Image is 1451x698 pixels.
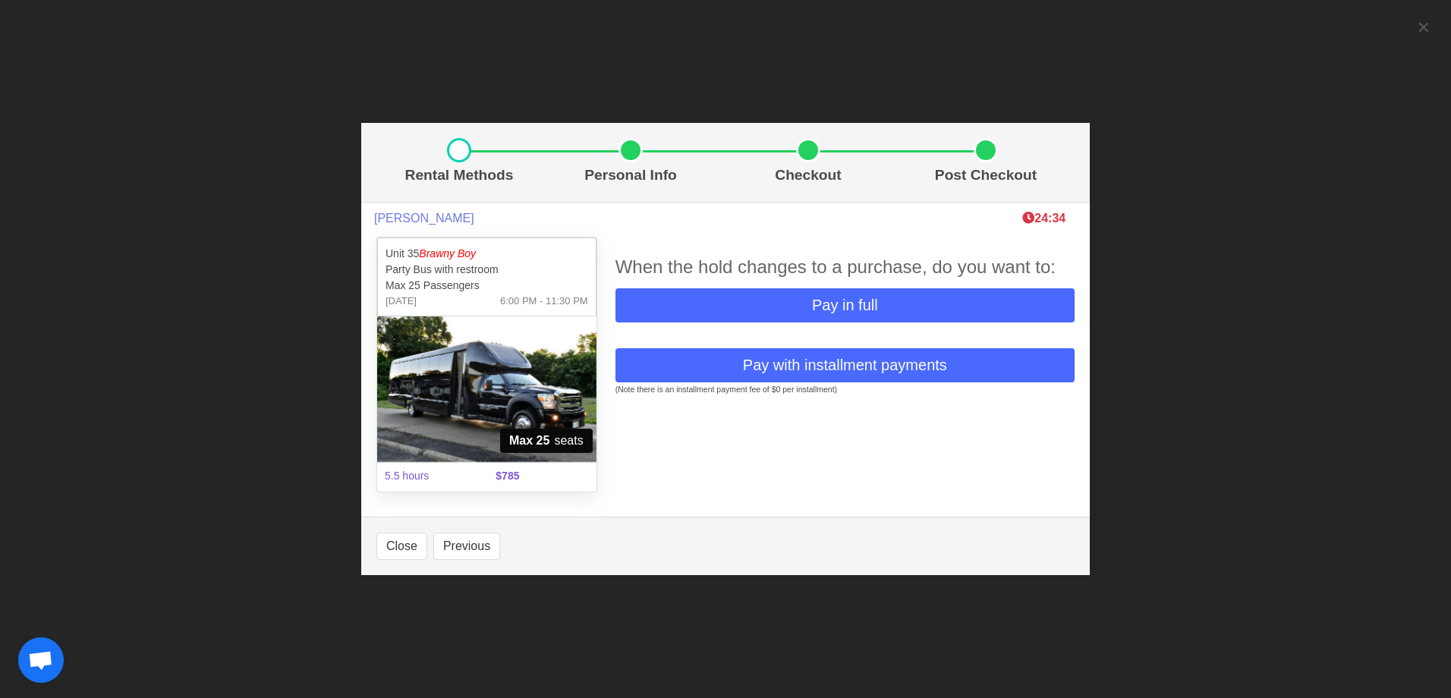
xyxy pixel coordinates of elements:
[903,165,1069,187] p: Post Checkout
[386,294,417,309] span: [DATE]
[433,533,500,560] button: Previous
[386,246,588,262] p: Unit 35
[386,262,588,278] p: Party Bus with restroom
[18,637,64,683] a: Open chat
[725,165,891,187] p: Checkout
[1022,212,1065,225] b: 24:34
[374,211,474,225] span: [PERSON_NAME]
[615,253,1075,281] div: When the hold changes to a purchase, do you want to:
[376,459,486,493] span: 5.5 hours
[1022,212,1065,225] span: The clock is ticking ⁠— this timer shows how long we'll hold this limo during checkout. If time r...
[386,278,588,294] p: Max 25 Passengers
[615,288,1075,322] button: Pay in full
[509,432,549,450] strong: Max 25
[377,316,596,462] img: 35%2001.jpg
[500,429,593,453] span: seats
[500,294,588,309] span: 6:00 PM - 11:30 PM
[376,533,427,560] button: Close
[615,348,1075,382] button: Pay with installment payments
[382,165,536,187] p: Rental Methods
[548,165,713,187] p: Personal Info
[615,385,837,394] small: (Note there is an installment payment fee of $0 per installment)
[812,294,878,316] span: Pay in full
[419,247,476,259] em: Brawny Boy
[743,354,947,376] span: Pay with installment payments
